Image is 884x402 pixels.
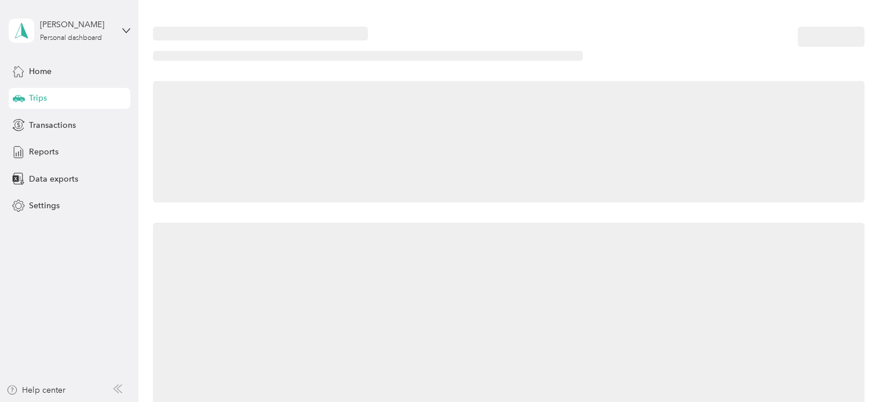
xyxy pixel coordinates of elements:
[29,65,52,78] span: Home
[29,200,60,212] span: Settings
[29,92,47,104] span: Trips
[29,146,59,158] span: Reports
[6,384,65,396] button: Help center
[40,35,102,42] div: Personal dashboard
[29,119,76,131] span: Transactions
[29,173,78,185] span: Data exports
[40,19,112,31] div: [PERSON_NAME]
[819,337,884,402] iframe: Everlance-gr Chat Button Frame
